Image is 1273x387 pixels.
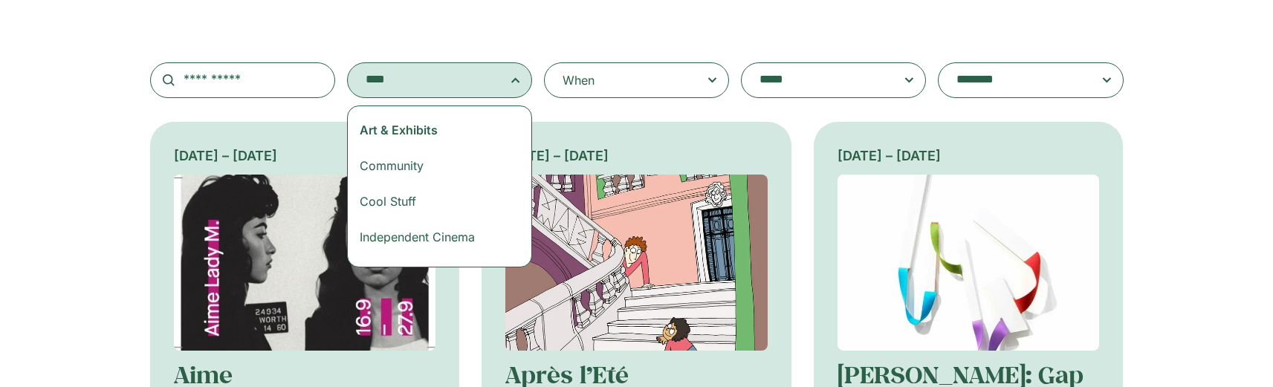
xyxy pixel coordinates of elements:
div: Art & Exhibits [360,121,509,139]
img: Coolturalia - Aime Lady M. [174,175,436,351]
div: [DATE] – [DATE] [174,146,436,166]
textarea: Search [759,70,878,91]
textarea: Search [956,70,1075,91]
img: Coolturalia - Après l'été [505,175,768,351]
div: When [563,71,595,89]
div: Independent Cinema [360,228,509,246]
div: [DATE] – [DATE] [505,146,768,166]
img: Coolturalia - Henrik EIBEN: Gap in the Clouds [838,175,1100,351]
div: Community [360,157,509,175]
div: Cool Stuff [360,192,509,210]
div: [DATE] – [DATE] [838,146,1100,166]
textarea: Search [366,70,485,91]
